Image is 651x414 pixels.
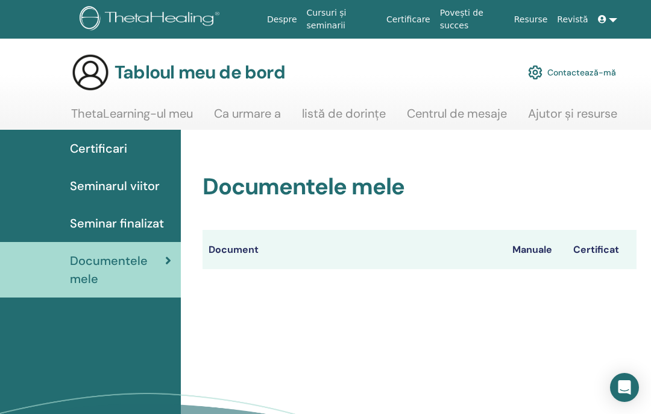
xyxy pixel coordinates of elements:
font: Certificari [70,141,127,156]
a: Povești de succes [435,2,509,37]
font: Despre [267,14,297,24]
a: Resurse [509,8,553,31]
font: Document [209,243,259,256]
font: Documentele mele [70,253,148,287]
a: Ca urmare a [214,106,281,130]
font: Centrul de mesaje [407,106,507,121]
a: Revistă [552,8,593,31]
font: Manuale [512,243,552,256]
img: logo.png [80,6,224,33]
a: listă de dorințe [302,106,386,130]
font: Certificare [386,14,430,24]
font: ThetaLearning-ul meu [71,106,193,121]
font: Cursuri și seminarii [307,8,347,30]
font: Seminarul viitor [70,178,160,194]
font: Povești de succes [440,8,483,30]
a: Certificare [382,8,435,31]
font: Ca urmare a [214,106,281,121]
img: cog.svg [528,62,542,83]
a: ThetaLearning-ul meu [71,106,193,130]
font: Contactează-mă [547,68,616,78]
a: Cursuri și seminarii [302,2,382,37]
font: Seminar finalizat [70,215,164,231]
font: Tabloul meu de bord [115,60,285,84]
img: generic-user-icon.jpg [71,53,110,92]
font: listă de dorințe [302,106,386,121]
font: Revistă [557,14,588,24]
font: Documentele mele [203,171,404,202]
a: Despre [262,8,302,31]
a: Ajutor și resurse [528,106,617,130]
font: Certificat [573,243,619,256]
a: Centrul de mesaje [407,106,507,130]
a: Contactează-mă [528,59,616,86]
div: Deschideți Intercom Messenger [610,373,639,402]
font: Resurse [514,14,548,24]
font: Ajutor și resurse [528,106,617,121]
